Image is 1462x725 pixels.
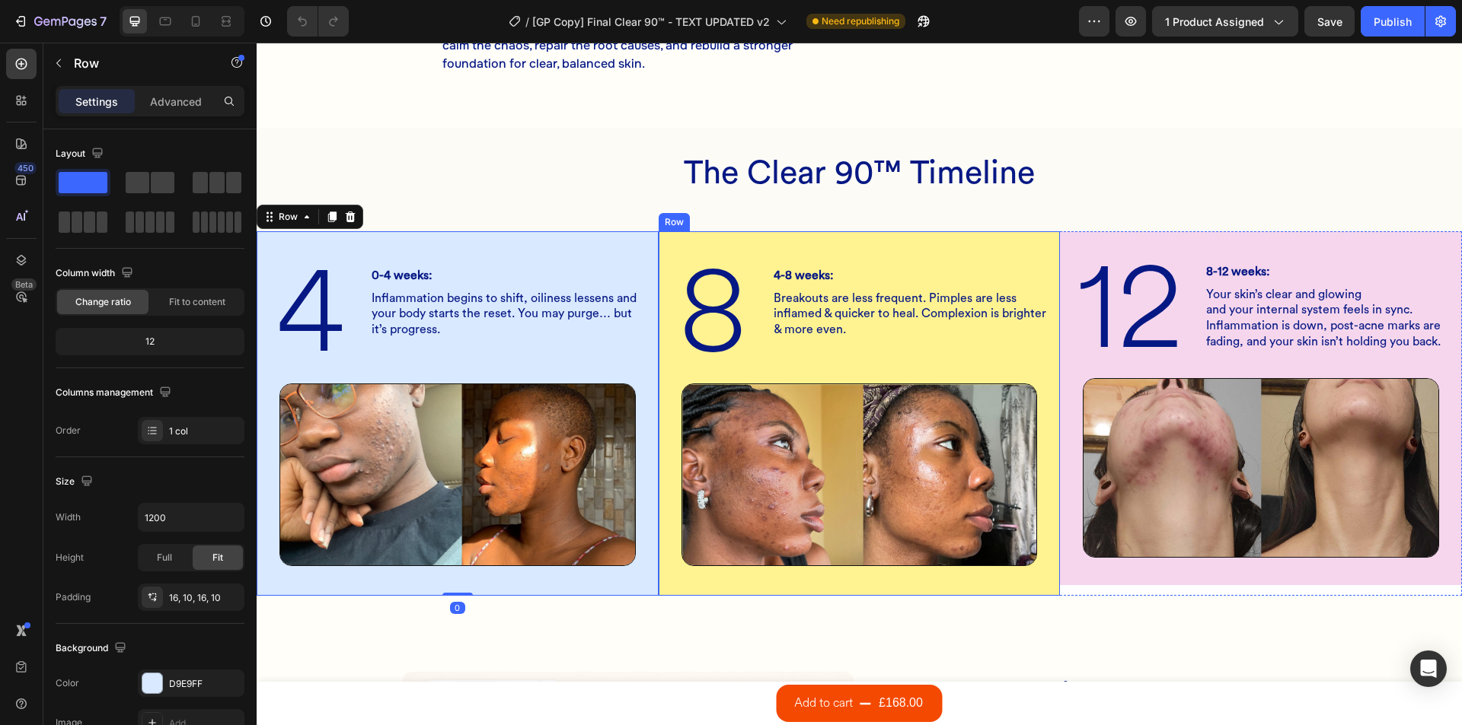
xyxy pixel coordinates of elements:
[113,246,394,297] h2: Inflammation begins to shift, oiliness lessens and your body starts the reset. You may purge… but...
[75,94,118,110] p: Settings
[826,335,1183,515] img: gempages_568213899514479697-b64341f8-4398-432a-9693-e53a189502bd.png
[56,676,79,690] div: Color
[257,43,1462,725] iframe: To enrich screen reader interactions, please activate Accessibility in Grammarly extension settings
[1304,6,1355,37] button: Save
[139,504,244,531] input: Auto
[56,144,107,164] div: Layout
[632,630,1037,718] h2: What’s Inside Your Clear 90™ Box
[100,12,107,30] p: 7
[169,677,241,691] div: D9E9FF
[1361,6,1425,37] button: Publish
[375,108,832,154] h2: The Clear 90™ Timeline
[948,243,1198,309] h2: Your skin’s clear and glowing and your internal system feels in sync. Inflammation is down, post-...
[56,472,96,492] div: Size
[287,6,349,37] div: Undo/Redo
[169,425,241,438] div: 1 col
[950,223,1014,235] strong: 8-12 weeks:
[157,551,172,564] span: Full
[23,341,379,523] img: gempages_568213899514479697-c9b265ed-fb11-46f6-9713-8f97af21e97f.png
[519,642,686,679] button: Add to cart
[532,14,770,30] span: [GP Copy] Final Clear 90™ - TEXT UPDATED v2
[1165,14,1264,30] span: 1 product assigned
[517,227,577,239] strong: 4-8 weeks:
[56,590,91,604] div: Padding
[410,224,503,318] h2: 8
[11,278,37,291] div: Beta
[525,14,529,30] span: /
[56,424,81,437] div: Order
[212,551,223,564] span: Fit
[621,648,668,673] div: £168.00
[6,6,113,37] button: 7
[193,559,209,571] div: 0
[59,331,241,352] div: 12
[1374,14,1412,30] div: Publish
[1410,650,1447,687] div: Open Intercom Messenger
[74,54,203,72] p: Row
[516,246,796,297] h2: Breakouts are less frequent. Pimples are less inflamed & quicker to heal. Complexion is brighter ...
[822,14,899,28] span: Need republishing
[405,173,430,186] div: Row
[169,591,241,605] div: 16, 10, 16, 10
[1317,15,1342,28] span: Save
[811,220,936,314] h2: 12
[115,227,176,239] strong: 0-4 weeks:
[169,295,225,309] span: Fit to content
[75,295,131,309] span: Change ratio
[56,510,81,524] div: Width
[538,650,596,672] div: Add to cart
[56,263,136,284] div: Column width
[56,551,84,564] div: Height
[150,94,202,110] p: Advanced
[425,341,781,524] img: gempages_568213899514479697-13dcb06a-fcd3-4ed6-a898-fbc467028eb7.png
[56,638,129,659] div: Background
[8,224,101,318] h2: 4
[56,383,174,403] div: Columns management
[14,162,37,174] div: 450
[19,167,44,181] div: Row
[1152,6,1298,37] button: 1 product assigned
